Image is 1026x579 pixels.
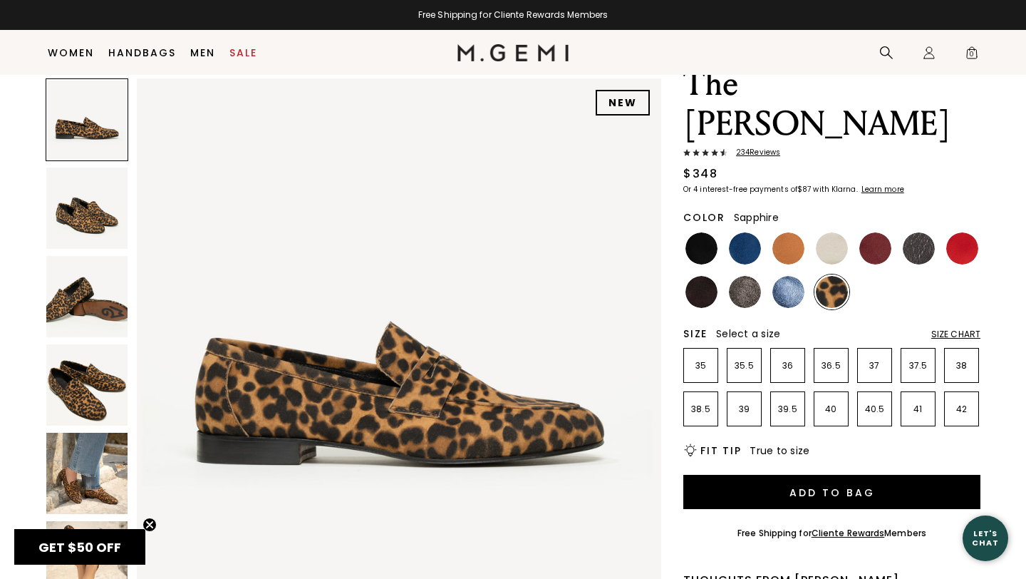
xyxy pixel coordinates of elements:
klarna-placement-style-body: with Klarna [813,184,859,195]
span: 0 [965,48,979,63]
p: 35.5 [727,360,761,372]
img: The Sacca Donna [46,433,128,514]
img: Light Oatmeal [816,232,848,265]
div: NEW [596,90,650,116]
img: Sunset Red [946,232,978,265]
p: 36.5 [814,360,848,372]
img: Dark Chocolate [685,276,717,308]
a: Handbags [108,47,176,58]
h2: Fit Tip [700,445,741,456]
button: Close teaser [142,518,157,532]
a: Learn more [860,185,904,194]
a: Sale [229,47,257,58]
p: 40.5 [858,404,891,415]
img: Sapphire [772,276,804,308]
span: Sapphire [734,210,779,225]
div: $348 [683,165,717,183]
img: Burgundy [859,232,891,265]
h2: Color [683,212,725,223]
img: Luggage [772,232,804,265]
div: Let's Chat [963,529,1008,547]
p: 36 [771,360,804,372]
span: GET $50 OFF [38,538,121,556]
klarna-placement-style-body: Or 4 interest-free payments of [683,184,797,195]
img: The Sacca Donna [46,168,128,249]
span: True to size [750,444,809,458]
h1: The [PERSON_NAME] [683,64,980,144]
img: Black [685,232,717,265]
p: 41 [901,404,935,415]
p: 42 [945,404,978,415]
img: Leopard [816,276,848,308]
p: 37 [858,360,891,372]
klarna-placement-style-amount: $87 [797,184,811,195]
a: Cliente Rewards [812,527,885,539]
a: Women [48,47,94,58]
img: The Sacca Donna [46,256,128,337]
p: 35 [684,360,717,372]
a: 234Reviews [683,148,980,160]
klarna-placement-style-cta: Learn more [861,184,904,195]
img: M.Gemi [457,44,569,61]
p: 40 [814,404,848,415]
span: Select a size [716,327,780,341]
a: Men [190,47,215,58]
div: Free Shipping for Members [737,528,926,539]
p: 39 [727,404,761,415]
h2: Size [683,328,708,339]
img: Cocoa [729,276,761,308]
img: Dark Gunmetal [903,232,935,265]
img: The Sacca Donna [46,344,128,426]
div: GET $50 OFFClose teaser [14,529,145,565]
span: 234 Review s [727,148,780,157]
p: 38 [945,360,978,372]
p: 38.5 [684,404,717,415]
div: Size Chart [931,329,980,340]
button: Add to Bag [683,475,980,509]
p: 37.5 [901,360,935,372]
img: Navy [729,232,761,265]
p: 39.5 [771,404,804,415]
